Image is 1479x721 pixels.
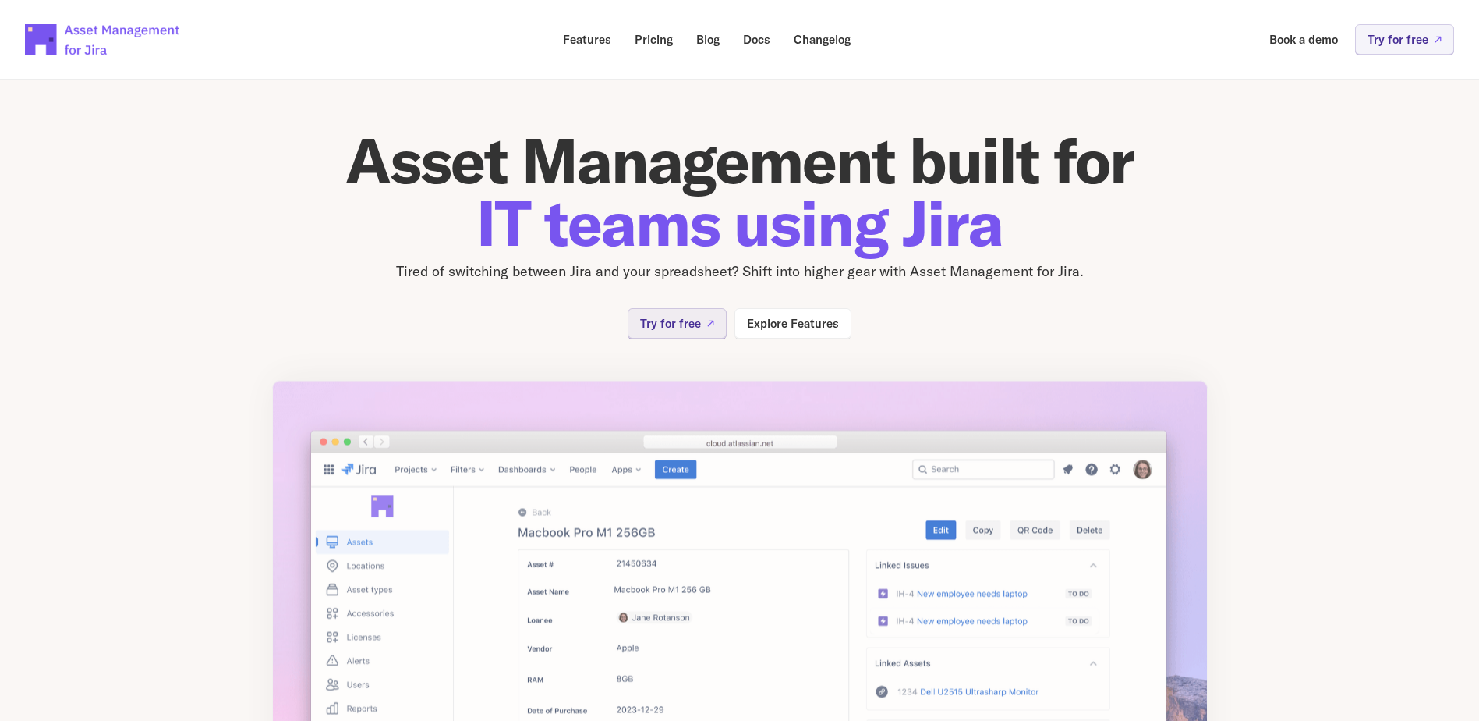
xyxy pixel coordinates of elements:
[1368,34,1428,45] p: Try for free
[783,24,862,55] a: Changelog
[794,34,851,45] p: Changelog
[732,24,781,55] a: Docs
[640,318,701,329] p: Try for free
[624,24,684,55] a: Pricing
[552,24,622,55] a: Features
[734,308,851,339] a: Explore Features
[563,34,611,45] p: Features
[272,261,1208,283] p: Tired of switching between Jira and your spreadsheet? Shift into higher gear with Asset Managemen...
[1269,34,1338,45] p: Book a demo
[1258,24,1349,55] a: Book a demo
[476,183,1003,262] span: IT teams using Jira
[685,24,731,55] a: Blog
[743,34,770,45] p: Docs
[747,318,839,329] p: Explore Features
[272,130,1208,254] h1: Asset Management built for
[628,308,727,339] a: Try for free
[696,34,720,45] p: Blog
[1355,24,1454,55] a: Try for free
[635,34,673,45] p: Pricing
